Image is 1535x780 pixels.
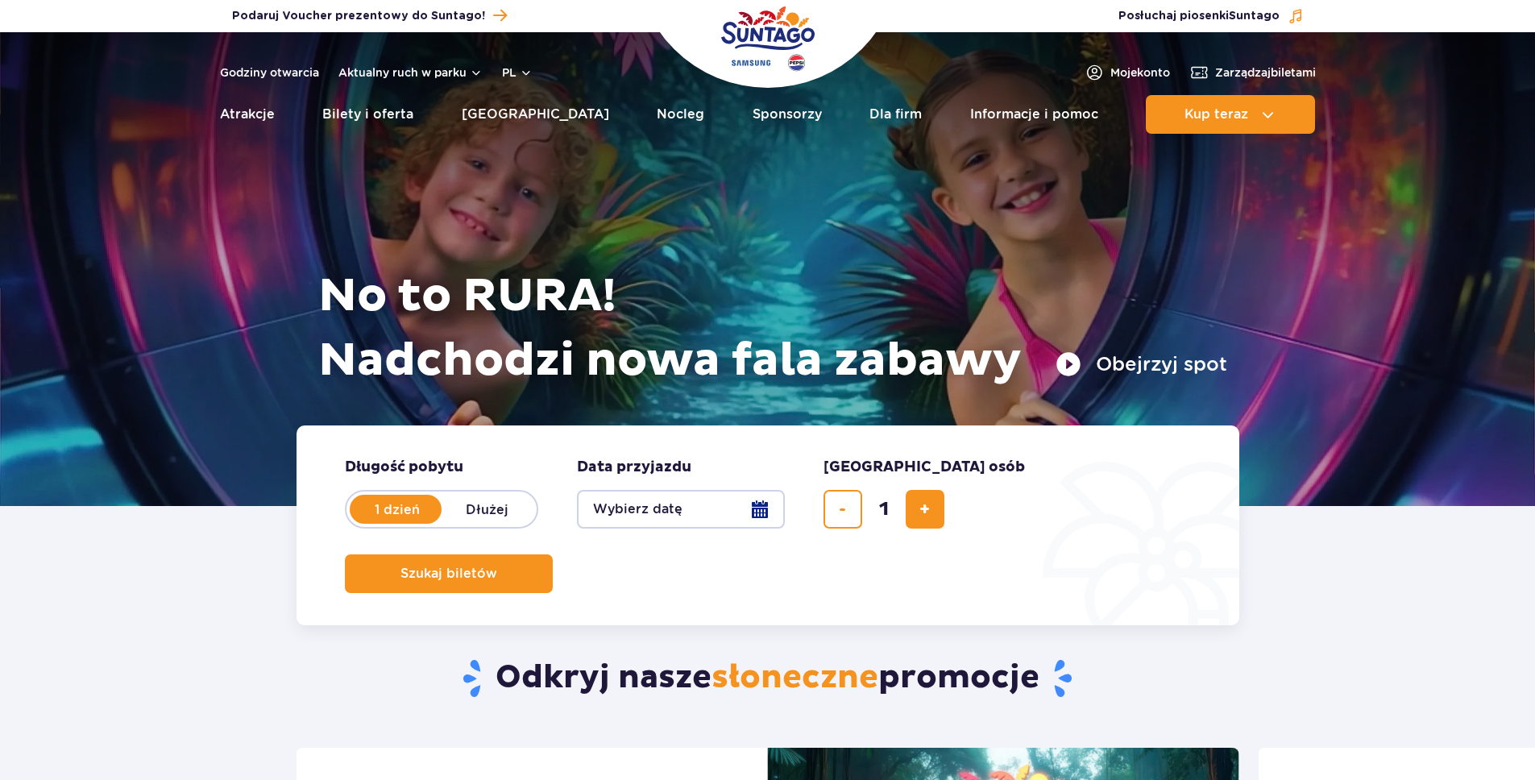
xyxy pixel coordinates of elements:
[1189,63,1316,82] a: Zarządzajbiletami
[824,490,862,529] button: usuń bilet
[657,95,704,134] a: Nocleg
[1110,64,1170,81] span: Moje konto
[502,64,533,81] button: pl
[970,95,1098,134] a: Informacje i pomoc
[220,95,275,134] a: Atrakcje
[318,264,1227,393] h1: No to RURA! Nadchodzi nowa fala zabawy
[1229,10,1280,22] span: Suntago
[462,95,609,134] a: [GEOGRAPHIC_DATA]
[220,64,319,81] a: Godziny otwarcia
[345,458,463,477] span: Długość pobytu
[232,8,485,24] span: Podaruj Voucher prezentowy do Suntago!
[1085,63,1170,82] a: Mojekonto
[351,492,443,526] label: 1 dzień
[1215,64,1316,81] span: Zarządzaj biletami
[1146,95,1315,134] button: Kup teraz
[345,554,553,593] button: Szukaj biletów
[869,95,922,134] a: Dla firm
[577,490,785,529] button: Wybierz datę
[906,490,944,529] button: dodaj bilet
[1118,8,1304,24] button: Posłuchaj piosenkiSuntago
[1118,8,1280,24] span: Posłuchaj piosenki
[1056,351,1227,377] button: Obejrzyj spot
[232,5,507,27] a: Podaruj Voucher prezentowy do Suntago!
[338,66,483,79] button: Aktualny ruch w parku
[297,425,1239,625] form: Planowanie wizyty w Park of Poland
[577,458,691,477] span: Data przyjazdu
[442,492,533,526] label: Dłużej
[296,658,1239,699] h2: Odkryj nasze promocje
[1184,107,1248,122] span: Kup teraz
[753,95,822,134] a: Sponsorzy
[824,458,1025,477] span: [GEOGRAPHIC_DATA] osób
[865,490,903,529] input: liczba biletów
[711,658,878,698] span: słoneczne
[400,566,497,581] span: Szukaj biletów
[322,95,413,134] a: Bilety i oferta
